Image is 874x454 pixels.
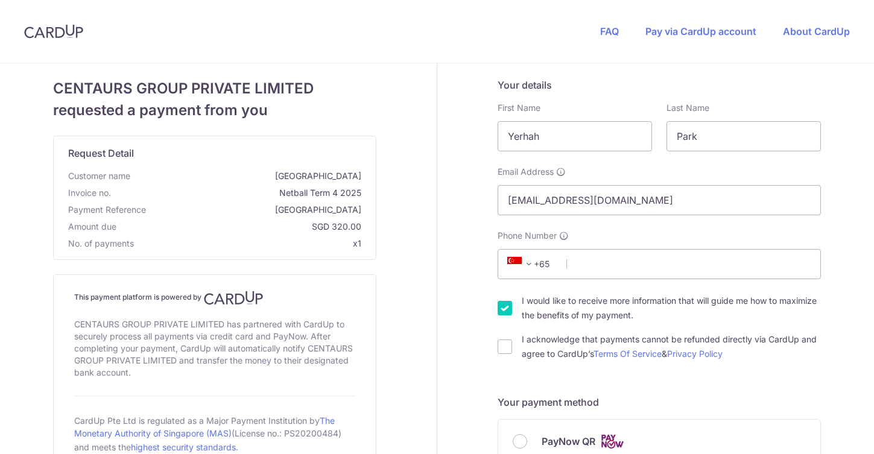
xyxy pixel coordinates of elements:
[135,170,361,182] span: [GEOGRAPHIC_DATA]
[600,25,619,37] a: FAQ
[594,348,662,359] a: Terms Of Service
[498,395,821,409] h5: Your payment method
[507,257,536,271] span: +65
[204,291,263,305] img: CardUp
[498,230,557,242] span: Phone Number
[522,332,821,361] label: I acknowledge that payments cannot be refunded directly via CardUp and agree to CardUp’s &
[53,99,376,121] span: requested a payment from you
[53,78,376,99] span: CENTAURS GROUP PRIVATE LIMITED
[783,25,850,37] a: About CardUp
[504,257,558,271] span: +65
[68,187,111,199] span: Invoice no.
[498,78,821,92] h5: Your details
[116,187,361,199] span: Netball Term 4 2025
[74,316,355,381] div: CENTAURS GROUP PRIVATE LIMITED has partnered with CardUp to securely process all payments via cre...
[151,204,361,216] span: [GEOGRAPHIC_DATA]
[74,291,355,305] h4: This payment platform is powered by
[498,185,821,215] input: Email address
[353,238,361,248] span: x1
[131,442,236,452] a: highest security standards
[667,121,821,151] input: Last name
[121,221,361,233] span: SGD 320.00
[542,434,595,449] span: PayNow QR
[498,102,540,114] label: First Name
[513,434,806,449] div: PayNow QR Cards logo
[667,348,723,359] a: Privacy Policy
[68,170,130,182] span: Customer name
[68,147,134,159] span: translation missing: en.request_detail
[522,294,821,323] label: I would like to receive more information that will guide me how to maximize the benefits of my pa...
[68,204,146,215] span: translation missing: en.payment_reference
[498,166,554,178] span: Email Address
[645,25,756,37] a: Pay via CardUp account
[498,121,652,151] input: First name
[24,24,83,39] img: CardUp
[68,221,116,233] span: Amount due
[667,102,709,114] label: Last Name
[68,238,134,250] span: No. of payments
[600,434,624,449] img: Cards logo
